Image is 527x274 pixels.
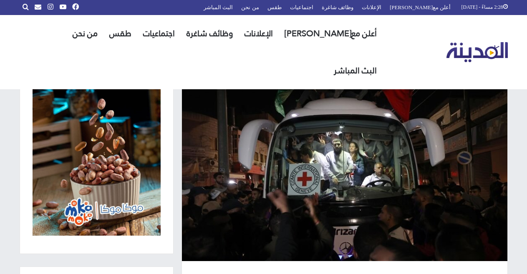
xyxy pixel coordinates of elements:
a: وظائف شاغرة [181,15,239,52]
a: البث المباشر [328,52,383,89]
img: تلفزيون المدينة [446,42,508,63]
a: الإعلانات [239,15,279,52]
a: اجتماعيات [137,15,181,52]
a: طقس [103,15,137,52]
a: أعلن مع[PERSON_NAME] [279,15,383,52]
a: من نحن [67,15,103,52]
